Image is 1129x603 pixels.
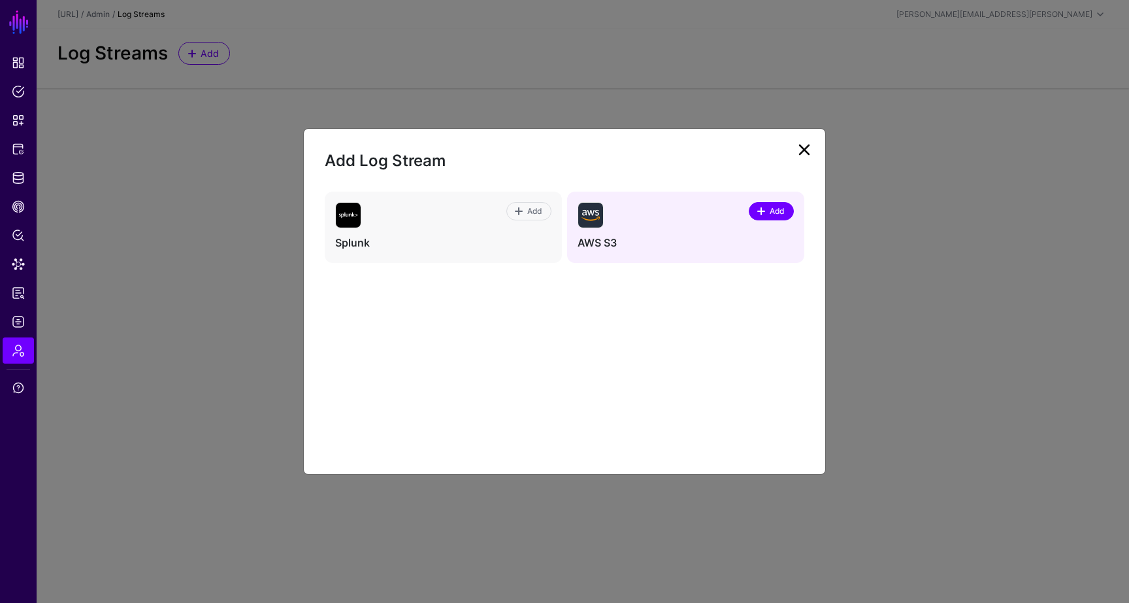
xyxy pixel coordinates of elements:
[578,203,603,228] img: svg+xml;base64,PHN2ZyB3aWR0aD0iNjQiIGhlaWdodD0iNjQiIHZpZXdCb3g9IjAgMCA2NCA2NCIgZmlsbD0ibm9uZSIgeG...
[336,203,361,228] img: svg+xml;base64,PHN2ZyB3aWR0aD0iNjQiIGhlaWdodD0iNjQiIHZpZXdCb3g9IjAgMCA2NCA2NCIgZmlsbD0ibm9uZSIgeG...
[749,202,794,220] a: Add
[506,202,551,220] a: Add
[325,150,804,172] h2: Add Log Stream
[335,236,551,250] h4: Splunk
[526,205,544,217] span: Add
[578,236,794,250] h4: AWS S3
[768,205,786,217] span: Add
